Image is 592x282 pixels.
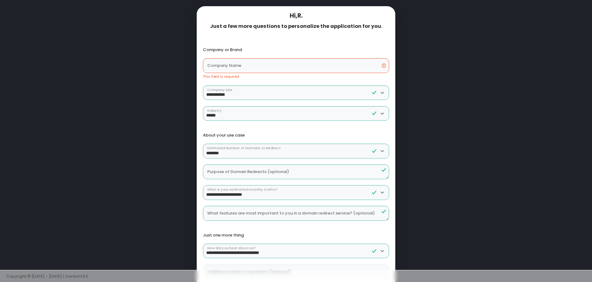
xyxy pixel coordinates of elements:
span: Copyright © [DATE] - [DATE] | Version 1.0.0 [6,273,88,279]
div: Company or Brand [203,47,389,52]
div: Hi, R . [203,12,389,19]
div: Just a few more questions to personalize the application for you. [203,23,389,29]
div: About your use case [203,133,389,138]
div: This field is required [203,74,389,79]
div: Just one more thing [203,233,389,238]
